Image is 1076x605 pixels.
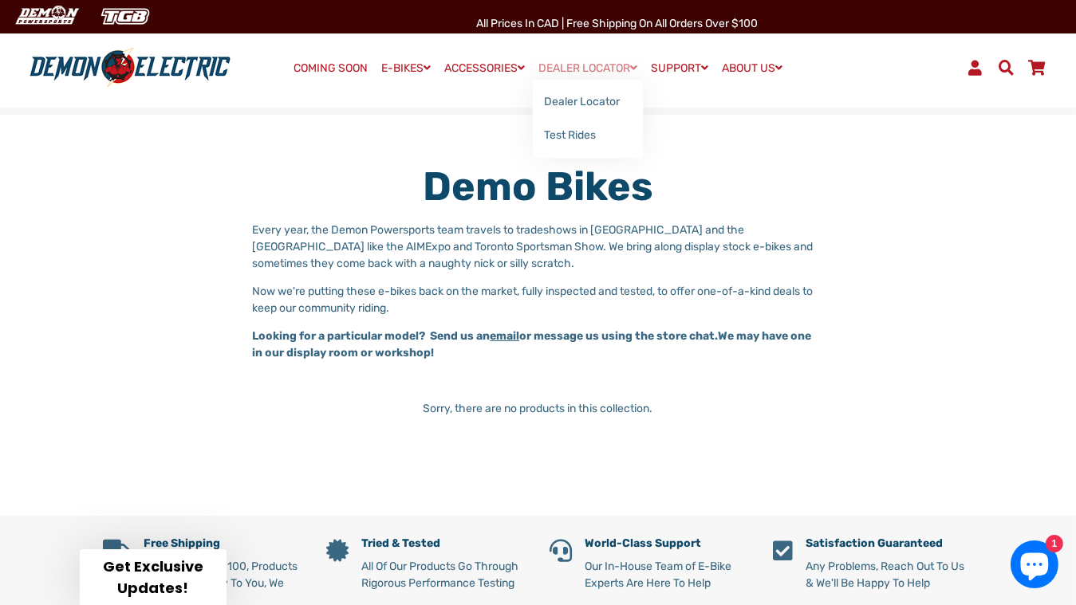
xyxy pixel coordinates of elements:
[252,163,824,210] h1: Demo Bikes
[288,57,373,80] a: COMING SOON
[376,57,436,80] a: E-BIKES
[144,537,303,551] h5: Free Shipping
[24,47,236,88] img: Demon Electric logo
[93,3,158,29] img: TGB Canada
[490,329,519,343] a: email
[533,85,643,119] a: Dealer Locator
[362,537,526,551] h5: Tried & Tested
[533,119,643,152] a: Test Rides
[645,57,714,80] a: SUPPORT
[585,537,750,551] h5: World-Class Support
[716,57,788,80] a: ABOUT US
[80,549,227,605] div: Get Exclusive Updates!
[252,329,718,343] strong: Looking for a particular model? Send us an or message us using the store chat.
[362,558,526,591] p: All Of Our Products Go Through Rigorous Performance Testing
[8,3,85,29] img: Demon Electric
[104,400,973,417] p: Sorry, there are no products in this collection.
[252,222,824,272] p: Every year, the Demon Powersports team travels to tradeshows in [GEOGRAPHIC_DATA] and the [GEOGRA...
[533,57,643,80] a: DEALER LOCATOR
[585,558,750,591] p: Our In-House Team of E-Bike Experts Are Here To Help
[252,329,811,359] strong: We may have one in our display room or workshop!
[806,537,973,551] h5: Satisfaction Guaranteed
[103,556,203,598] span: Get Exclusive Updates!
[439,57,530,80] a: ACCESSORIES
[476,17,758,30] span: All Prices in CAD | Free shipping on all orders over $100
[806,558,973,591] p: Any Problems, Reach Out To Us & We'll Be Happy To Help
[1006,540,1063,592] inbox-online-store-chat: Shopify online store chat
[252,283,824,316] p: Now we're putting these e-bikes back on the market, fully inspected and tested, to offer one-of-a...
